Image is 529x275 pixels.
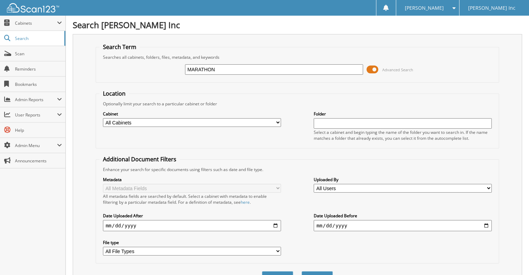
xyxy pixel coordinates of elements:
[99,155,180,163] legend: Additional Document Filters
[73,19,522,31] h1: Search [PERSON_NAME] Inc
[99,101,496,107] div: Optionally limit your search to a particular cabinet or folder
[405,6,444,10] span: [PERSON_NAME]
[103,240,281,245] label: File type
[99,43,140,51] legend: Search Term
[7,3,59,13] img: scan123-logo-white.svg
[15,20,57,26] span: Cabinets
[15,112,57,118] span: User Reports
[15,51,62,57] span: Scan
[468,6,515,10] span: [PERSON_NAME] Inc
[314,213,492,219] label: Date Uploaded Before
[15,143,57,148] span: Admin Menu
[15,66,62,72] span: Reminders
[494,242,529,275] iframe: Chat Widget
[314,220,492,231] input: end
[103,193,281,205] div: All metadata fields are searched by default. Select a cabinet with metadata to enable filtering b...
[15,127,62,133] span: Help
[314,111,492,117] label: Folder
[103,177,281,183] label: Metadata
[382,67,413,72] span: Advanced Search
[15,81,62,87] span: Bookmarks
[15,97,57,103] span: Admin Reports
[241,199,250,205] a: here
[99,167,496,172] div: Enhance your search for specific documents using filters such as date and file type.
[314,177,492,183] label: Uploaded By
[103,220,281,231] input: start
[99,90,129,97] legend: Location
[15,35,61,41] span: Search
[103,213,281,219] label: Date Uploaded After
[103,111,281,117] label: Cabinet
[99,54,496,60] div: Searches all cabinets, folders, files, metadata, and keywords
[15,158,62,164] span: Announcements
[314,129,492,141] div: Select a cabinet and begin typing the name of the folder you want to search in. If the name match...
